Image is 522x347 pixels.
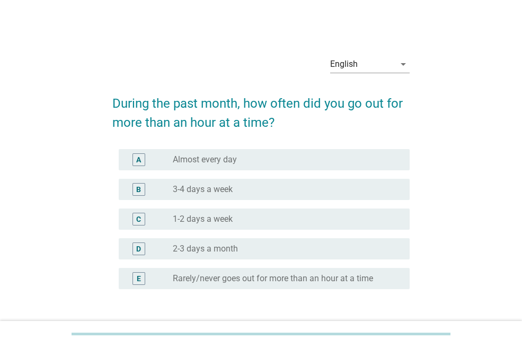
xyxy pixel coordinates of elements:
[136,213,141,224] div: C
[137,273,141,284] div: E
[397,58,410,71] i: arrow_drop_down
[136,184,141,195] div: B
[330,59,358,69] div: English
[173,214,233,224] label: 1-2 days a week
[173,273,373,284] label: Rarely/never goes out for more than an hour at a time
[136,154,141,165] div: A
[173,184,233,195] label: 3-4 days a week
[112,83,410,132] h2: During the past month, how often did you go out for more than an hour at a time?
[173,244,238,254] label: 2-3 days a month
[136,243,141,254] div: D
[173,154,237,165] label: Almost every day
